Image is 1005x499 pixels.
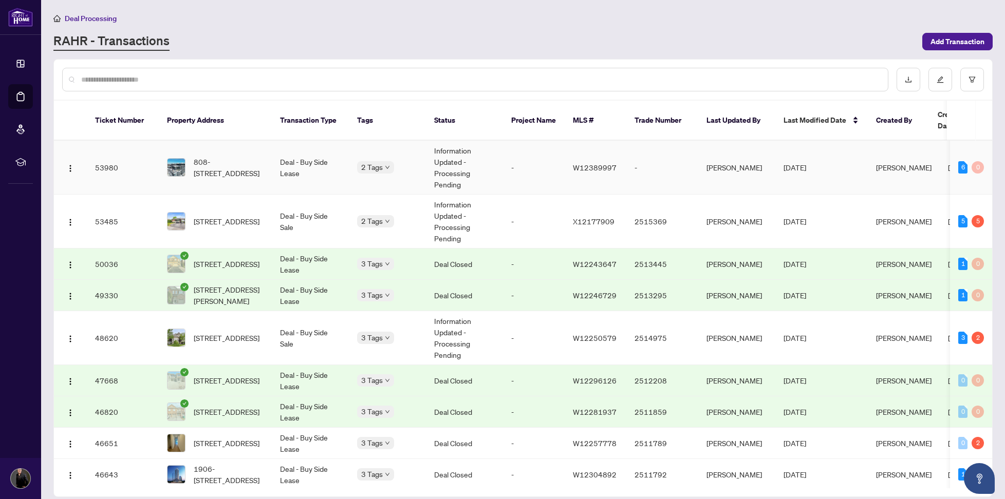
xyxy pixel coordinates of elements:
[503,365,565,396] td: -
[876,333,932,342] span: [PERSON_NAME]
[948,163,971,172] span: [DATE]
[503,141,565,195] td: -
[698,365,775,396] td: [PERSON_NAME]
[929,101,1001,141] th: Created Date
[784,217,806,226] span: [DATE]
[426,459,503,490] td: Deal Closed
[194,258,259,270] span: [STREET_ADDRESS]
[426,101,503,141] th: Status
[272,141,349,195] td: Deal - Buy Side Lease
[928,68,952,91] button: edit
[167,329,185,347] img: thumbnail-img
[194,156,264,179] span: 808-[STREET_ADDRESS]
[87,396,159,428] td: 46820
[698,101,775,141] th: Last Updated By
[626,101,698,141] th: Trade Number
[948,438,971,448] span: [DATE]
[784,163,806,172] span: [DATE]
[958,374,967,387] div: 0
[958,332,967,344] div: 3
[87,311,159,365] td: 48620
[922,33,993,50] button: Add Transaction
[66,471,75,479] img: Logo
[66,164,75,172] img: Logo
[53,32,170,51] a: RAHR - Transactions
[62,213,79,229] button: Logo
[426,396,503,428] td: Deal Closed
[964,463,995,494] button: Open asap
[53,15,61,22] span: home
[11,469,30,488] img: Profile Icon
[87,195,159,248] td: 53485
[573,259,617,268] span: W12243647
[62,404,79,420] button: Logo
[272,459,349,490] td: Deal - Buy Side Lease
[897,68,920,91] button: download
[876,407,932,416] span: [PERSON_NAME]
[573,217,615,226] span: X12177909
[62,372,79,389] button: Logo
[66,377,75,386] img: Logo
[503,459,565,490] td: -
[972,437,984,449] div: 2
[969,76,976,83] span: filter
[385,378,390,383] span: down
[626,280,698,311] td: 2513295
[784,114,846,126] span: Last Modified Date
[784,407,806,416] span: [DATE]
[698,396,775,428] td: [PERSON_NAME]
[361,258,383,270] span: 3 Tags
[784,376,806,385] span: [DATE]
[167,434,185,452] img: thumbnail-img
[626,195,698,248] td: 2515369
[876,217,932,226] span: [PERSON_NAME]
[876,376,932,385] span: [PERSON_NAME]
[349,101,426,141] th: Tags
[272,428,349,459] td: Deal - Buy Side Lease
[426,311,503,365] td: Information Updated - Processing Pending
[272,248,349,280] td: Deal - Buy Side Lease
[194,284,264,306] span: [STREET_ADDRESS][PERSON_NAME]
[930,33,984,50] span: Add Transaction
[958,161,967,174] div: 6
[972,406,984,418] div: 0
[87,280,159,311] td: 49330
[272,195,349,248] td: Deal - Buy Side Sale
[698,141,775,195] td: [PERSON_NAME]
[784,438,806,448] span: [DATE]
[573,470,617,479] span: W12304892
[948,470,971,479] span: [DATE]
[698,248,775,280] td: [PERSON_NAME]
[167,372,185,389] img: thumbnail-img
[972,258,984,270] div: 0
[385,409,390,414] span: down
[698,459,775,490] td: [PERSON_NAME]
[948,376,971,385] span: [DATE]
[573,407,617,416] span: W12281937
[426,365,503,396] td: Deal Closed
[87,365,159,396] td: 47668
[385,219,390,224] span: down
[565,101,626,141] th: MLS #
[948,407,971,416] span: [DATE]
[503,195,565,248] td: -
[626,141,698,195] td: -
[167,286,185,304] img: thumbnail-img
[626,459,698,490] td: 2511792
[194,332,259,343] span: [STREET_ADDRESS]
[503,248,565,280] td: -
[66,292,75,300] img: Logo
[960,68,984,91] button: filter
[62,159,79,176] button: Logo
[167,403,185,420] img: thumbnail-img
[868,101,929,141] th: Created By
[66,218,75,226] img: Logo
[272,365,349,396] td: Deal - Buy Side Lease
[66,261,75,269] img: Logo
[194,406,259,417] span: [STREET_ADDRESS]
[426,141,503,195] td: Information Updated - Processing Pending
[876,259,932,268] span: [PERSON_NAME]
[784,259,806,268] span: [DATE]
[972,289,984,301] div: 0
[784,470,806,479] span: [DATE]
